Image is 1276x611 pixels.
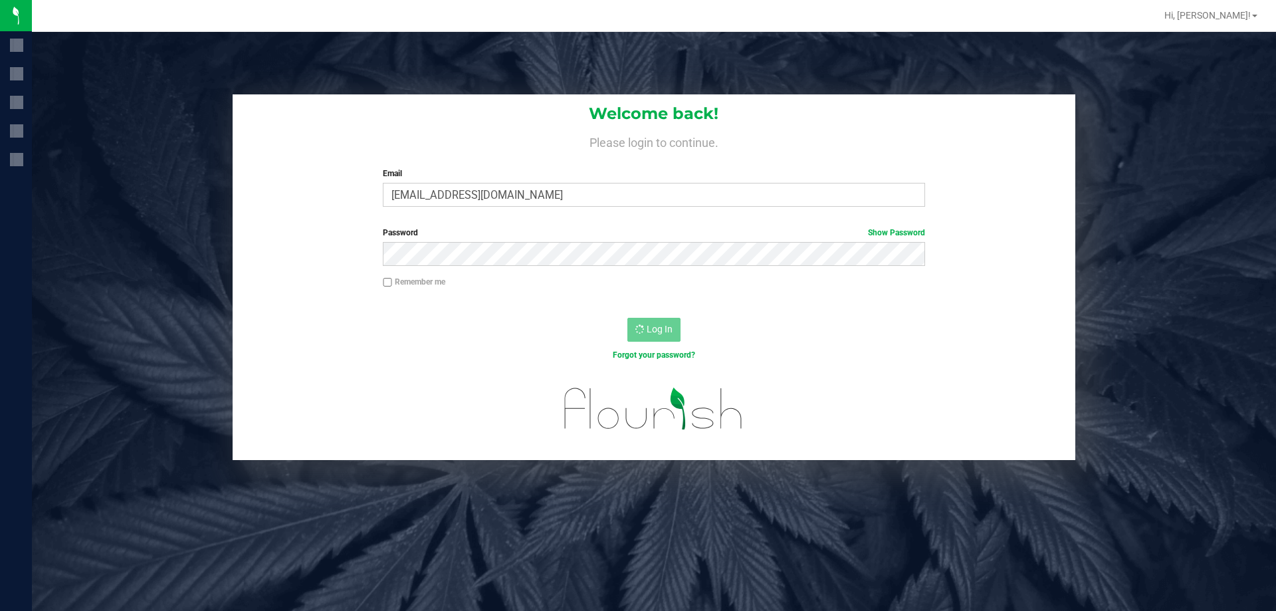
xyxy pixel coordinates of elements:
[383,276,445,288] label: Remember me
[233,133,1075,149] h4: Please login to continue.
[383,168,924,180] label: Email
[647,324,673,334] span: Log In
[1164,10,1251,21] span: Hi, [PERSON_NAME]!
[613,350,695,360] a: Forgot your password?
[383,278,392,287] input: Remember me
[383,228,418,237] span: Password
[627,318,681,342] button: Log In
[548,375,759,443] img: flourish_logo.svg
[868,228,925,237] a: Show Password
[233,105,1075,122] h1: Welcome back!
